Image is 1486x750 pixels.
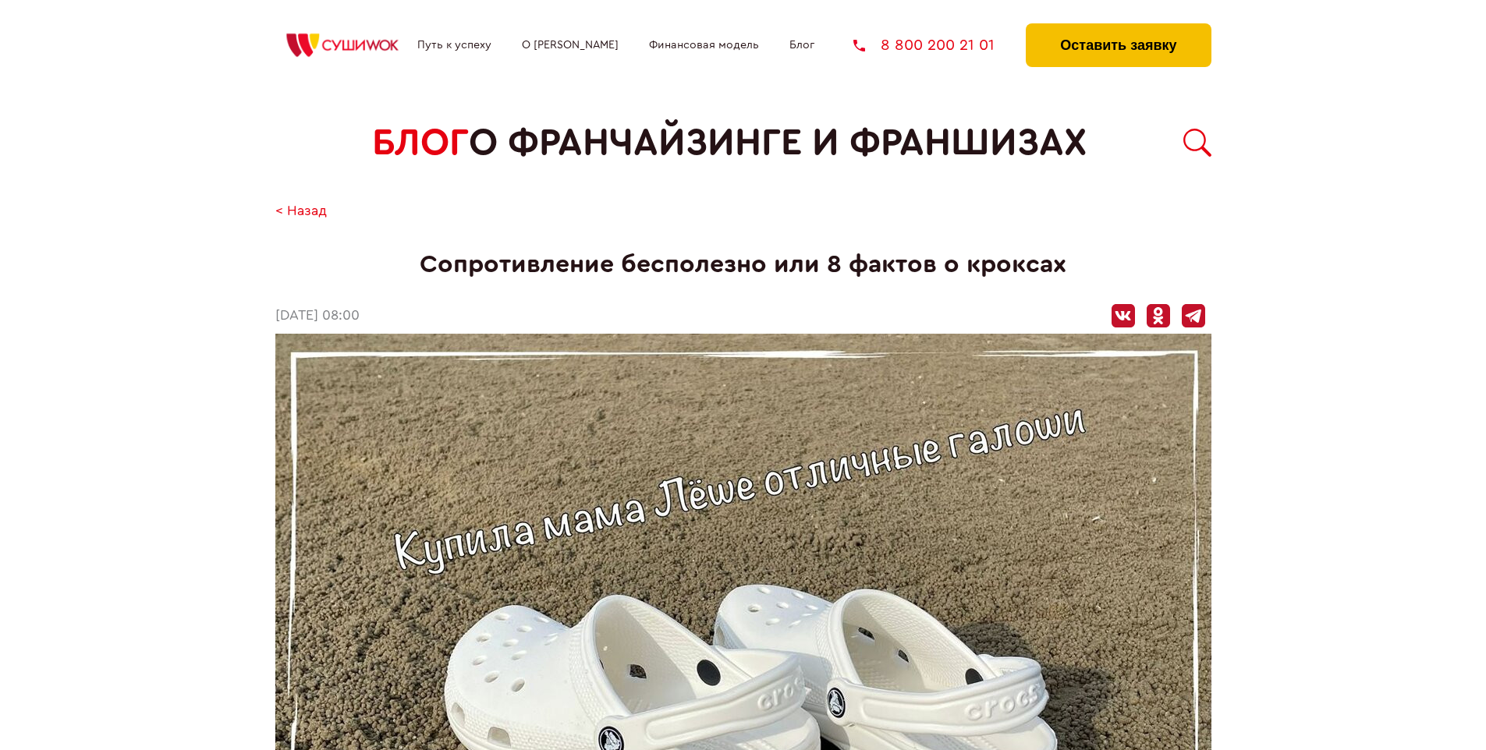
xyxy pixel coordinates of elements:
a: < Назад [275,203,327,220]
button: Оставить заявку [1026,23,1211,67]
a: 8 800 200 21 01 [853,37,995,53]
span: 8 800 200 21 01 [881,37,995,53]
h1: Сопротивление бесполезно или 8 фактов о кроксах [275,250,1211,279]
a: Блог [789,39,814,51]
time: [DATE] 08:00 [275,308,360,324]
a: Финансовая модель [649,39,759,51]
a: Путь к успеху [417,39,491,51]
span: о франчайзинге и франшизах [469,122,1087,165]
span: БЛОГ [372,122,469,165]
a: О [PERSON_NAME] [522,39,619,51]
